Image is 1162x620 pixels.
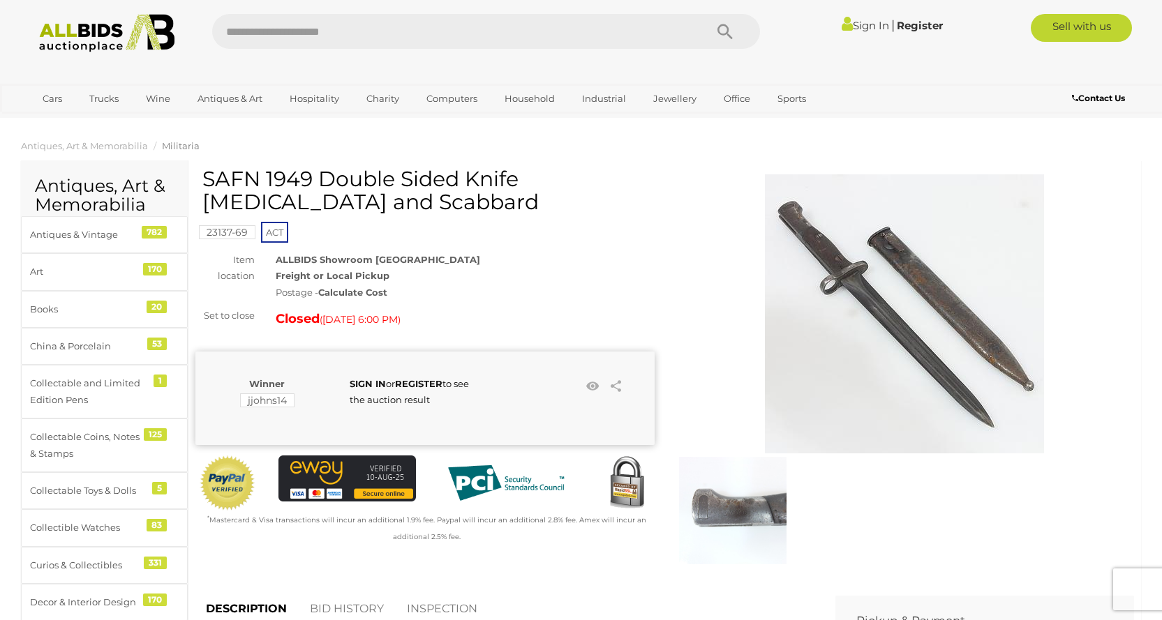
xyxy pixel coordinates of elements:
a: Jewellery [644,87,706,110]
li: Watch this item [582,376,603,397]
div: Set to close [185,308,265,324]
a: Register [897,19,943,32]
div: Collectible Watches [30,520,145,536]
div: 83 [147,519,167,531]
div: 331 [144,557,167,569]
span: ACT [261,222,288,243]
div: Art [30,264,145,280]
div: 782 [142,226,167,239]
a: Sign In [842,19,889,32]
span: | [891,17,895,33]
a: Sports [768,87,815,110]
mark: 23137-69 [199,225,255,239]
div: Books [30,301,145,317]
a: Collectable Coins, Notes & Stamps 125 [21,418,188,472]
strong: Calculate Cost [318,287,387,298]
a: Hospitality [281,87,348,110]
a: SIGN IN [350,378,386,389]
img: eWAY Payment Gateway [278,455,417,501]
a: 23137-69 [199,227,255,238]
span: ( ) [320,314,401,325]
a: China & Porcelain 53 [21,328,188,365]
div: Decor & Interior Design [30,594,145,610]
img: Allbids.com.au [31,14,183,52]
a: Antiques & Art [188,87,271,110]
div: 170 [143,593,167,606]
div: 170 [143,263,167,275]
div: 1 [154,375,167,387]
img: SAFN 1949 Double Sided Knife Bayonet and Scabbard [765,174,1044,453]
a: [GEOGRAPHIC_DATA] [33,110,151,133]
a: Collectible Watches 83 [21,509,188,546]
div: Collectable Toys & Dolls [30,483,145,499]
strong: Closed [276,311,320,326]
a: REGISTER [395,378,442,389]
a: Collectable and Limited Edition Pens 1 [21,365,188,418]
a: Sell with us [1031,14,1132,42]
a: Office [715,87,759,110]
a: Antiques & Vintage 782 [21,216,188,253]
a: Contact Us [1072,91,1129,106]
a: Curios & Collectibles 331 [21,547,188,584]
img: SAFN 1949 Double Sided Knife Bayonet and Scabbard [679,457,787,564]
a: Books 20 [21,291,188,328]
strong: ALLBIDS Showroom [GEOGRAPHIC_DATA] [276,254,480,265]
a: Industrial [573,87,635,110]
h1: SAFN 1949 Double Sided Knife [MEDICAL_DATA] and Scabbard [202,167,651,213]
div: 53 [147,338,167,350]
a: Antiques, Art & Memorabilia [21,140,148,151]
a: Charity [357,87,408,110]
small: Mastercard & Visa transactions will incur an additional 1.9% fee. Paypal will incur an additional... [207,515,646,540]
b: Contact Us [1072,93,1125,103]
mark: jjohns14 [240,393,295,407]
span: or to see the auction result [350,378,469,405]
b: Winner [249,378,285,389]
img: Secured by Rapid SSL [599,455,655,511]
a: Art 170 [21,253,188,290]
div: Curios & Collectibles [30,557,145,573]
button: Search [690,14,760,49]
img: Official PayPal Seal [199,455,256,511]
a: Household [496,87,564,110]
div: Postage - [276,285,655,301]
a: Cars [33,87,71,110]
span: [DATE] 6:00 PM [322,313,398,326]
a: Collectable Toys & Dolls 5 [21,472,188,509]
div: China & Porcelain [30,338,145,354]
strong: Freight or Local Pickup [276,270,389,281]
div: 5 [152,482,167,494]
div: Antiques & Vintage [30,227,145,243]
h2: Antiques, Art & Memorabilia [35,176,174,215]
a: Militaria [162,140,200,151]
div: Item location [185,252,265,285]
img: PCI DSS compliant [437,455,575,511]
div: 125 [144,428,167,441]
div: 20 [147,301,167,313]
a: Computers [417,87,486,110]
div: Collectable Coins, Notes & Stamps [30,429,145,462]
div: Collectable and Limited Edition Pens [30,375,145,408]
a: Wine [137,87,179,110]
a: Trucks [80,87,128,110]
